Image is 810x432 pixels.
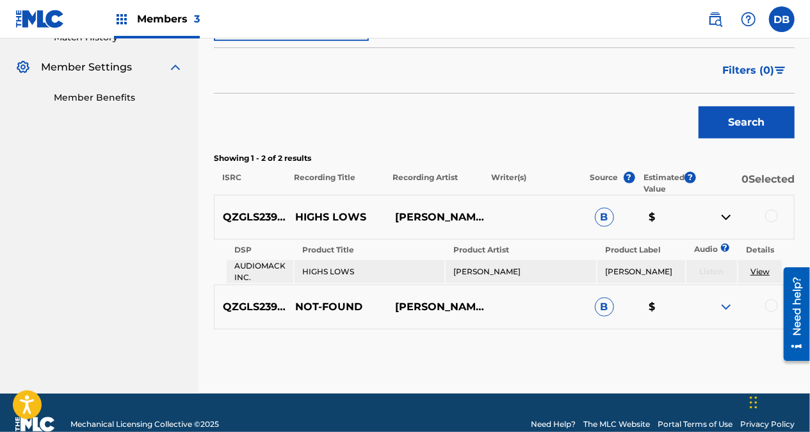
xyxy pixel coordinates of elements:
[295,260,444,283] td: HIGHS LOWS
[15,417,55,432] img: logo
[590,172,618,195] p: Source
[287,210,387,225] p: HIGHS LOWS
[15,60,31,75] img: Member Settings
[214,153,795,164] p: Showing 1 - 2 of 2 results
[624,172,635,183] span: ?
[287,299,387,315] p: NOT-FOUND
[54,91,183,104] a: Member Benefits
[702,6,728,32] a: Public Search
[738,241,782,259] th: Details
[387,210,487,225] p: [PERSON_NAME]
[740,419,795,430] a: Privacy Policy
[137,12,200,26] span: Members
[286,172,384,195] p: Recording Title
[774,263,810,366] iframe: Resource Center
[699,106,795,138] button: Search
[227,241,293,259] th: DSP
[583,419,650,430] a: The MLC Website
[595,208,614,227] span: B
[658,419,733,430] a: Portal Terms of Use
[531,419,576,430] a: Need Help?
[722,63,774,78] span: Filters ( 0 )
[686,266,737,278] p: Listen
[168,60,183,75] img: expand
[446,241,597,259] th: Product Artist
[718,210,734,225] img: contract
[684,172,696,183] span: ?
[227,260,293,283] td: AUDIOMACK INC.
[750,383,757,422] div: Drag
[750,267,770,276] a: View
[15,10,65,28] img: MLC Logo
[775,67,786,74] img: filter
[644,172,684,195] p: Estimated Value
[725,244,725,252] span: ?
[746,370,810,432] iframe: Chat Widget
[718,299,734,315] img: expand
[769,6,795,32] div: User Menu
[597,260,685,283] td: [PERSON_NAME]
[295,241,444,259] th: Product Title
[696,172,795,195] p: 0 Selected
[640,210,695,225] p: $
[387,299,487,315] p: [PERSON_NAME]
[736,6,761,32] div: Help
[708,12,723,27] img: search
[595,297,614,317] span: B
[715,54,795,87] button: Filters (0)
[194,13,200,25] span: 3
[483,172,581,195] p: Writer(s)
[384,172,483,195] p: Recording Artist
[446,260,597,283] td: [PERSON_NAME]
[741,12,756,27] img: help
[597,241,685,259] th: Product Label
[215,210,287,225] p: QZGLS2398743
[41,60,132,75] span: Member Settings
[214,172,286,195] p: ISRC
[215,299,287,315] p: QZGLS2398743
[70,419,219,430] span: Mechanical Licensing Collective © 2025
[114,12,129,27] img: Top Rightsholders
[686,244,702,255] p: Audio
[640,299,695,315] p: $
